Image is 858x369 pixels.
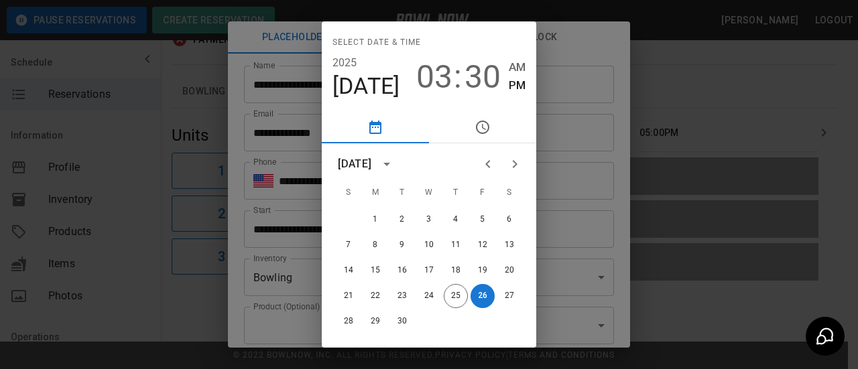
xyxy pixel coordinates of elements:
[322,111,429,143] button: pick date
[444,284,468,308] button: 25
[390,208,414,232] button: 2
[497,233,522,257] button: 13
[338,156,371,172] div: [DATE]
[375,153,398,175] button: calendar view is open, switch to year view
[497,284,522,308] button: 27
[444,208,468,232] button: 4
[497,259,522,283] button: 20
[363,309,387,334] button: 29
[471,179,495,206] span: Friday
[471,284,495,308] button: 26
[444,233,468,257] button: 11
[444,179,468,206] span: Thursday
[417,179,441,206] span: Wednesday
[471,233,495,257] button: 12
[497,208,522,232] button: 6
[363,233,387,257] button: 8
[390,233,414,257] button: 9
[332,32,421,54] span: Select date & time
[417,284,441,308] button: 24
[390,259,414,283] button: 16
[417,208,441,232] button: 3
[454,58,462,96] span: :
[509,76,526,94] button: PM
[390,284,414,308] button: 23
[417,233,441,257] button: 10
[363,208,387,232] button: 1
[390,179,414,206] span: Tuesday
[336,309,361,334] button: 28
[465,58,501,96] button: 30
[336,233,361,257] button: 7
[336,179,361,206] span: Sunday
[363,259,387,283] button: 15
[444,259,468,283] button: 18
[471,259,495,283] button: 19
[363,284,387,308] button: 22
[429,111,536,143] button: pick time
[497,179,522,206] span: Saturday
[332,54,357,72] button: 2025
[416,58,452,96] button: 03
[363,179,387,206] span: Monday
[471,208,495,232] button: 5
[332,72,400,100] button: [DATE]
[336,284,361,308] button: 21
[509,58,526,76] button: AM
[501,151,528,177] button: Next month
[475,151,501,177] button: Previous month
[336,259,361,283] button: 14
[390,309,414,334] button: 30
[417,259,441,283] button: 17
